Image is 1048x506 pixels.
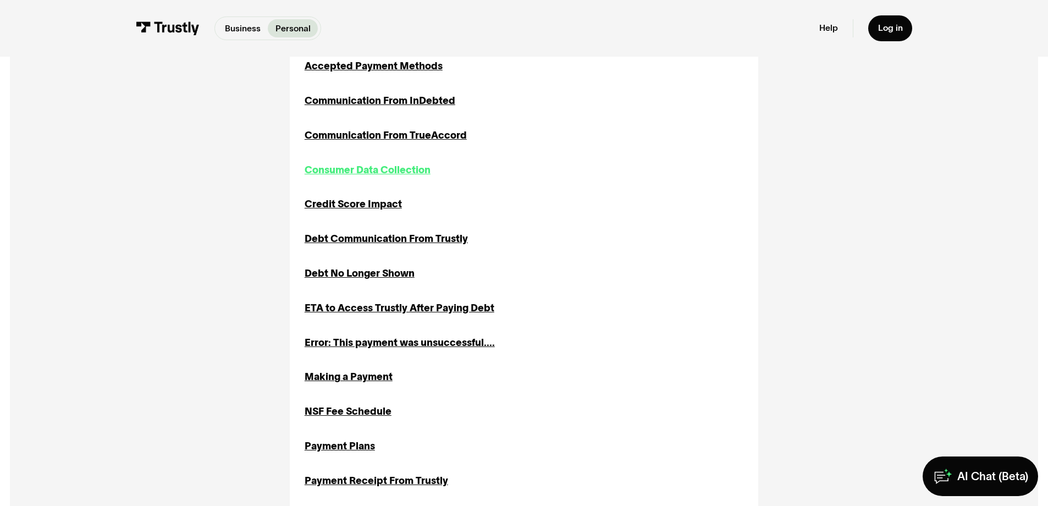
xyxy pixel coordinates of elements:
[305,59,443,74] a: Accepted Payment Methods
[305,232,468,246] a: Debt Communication From Trustly
[218,19,268,37] a: Business
[878,23,903,34] div: Log in
[819,23,838,34] a: Help
[957,469,1028,483] div: AI Chat (Beta)
[305,197,402,212] a: Credit Score Impact
[275,22,311,35] p: Personal
[305,266,415,281] a: Debt No Longer Shown
[305,301,494,316] a: ETA to Access Trustly After Paying Debt
[305,404,391,419] a: NSF Fee Schedule
[225,22,261,35] p: Business
[305,335,495,350] a: Error: This payment was unsuccessful....
[923,457,1038,496] a: AI Chat (Beta)
[268,19,318,37] a: Personal
[305,474,448,488] a: Payment Receipt From Trustly
[868,15,913,41] a: Log in
[305,163,431,178] a: Consumer Data Collection
[305,128,467,143] a: Communication From TrueAccord
[305,370,393,384] a: Making a Payment
[305,439,375,454] a: Payment Plans
[305,94,455,108] a: Communication From InDebted
[136,21,200,35] img: Trustly Logo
